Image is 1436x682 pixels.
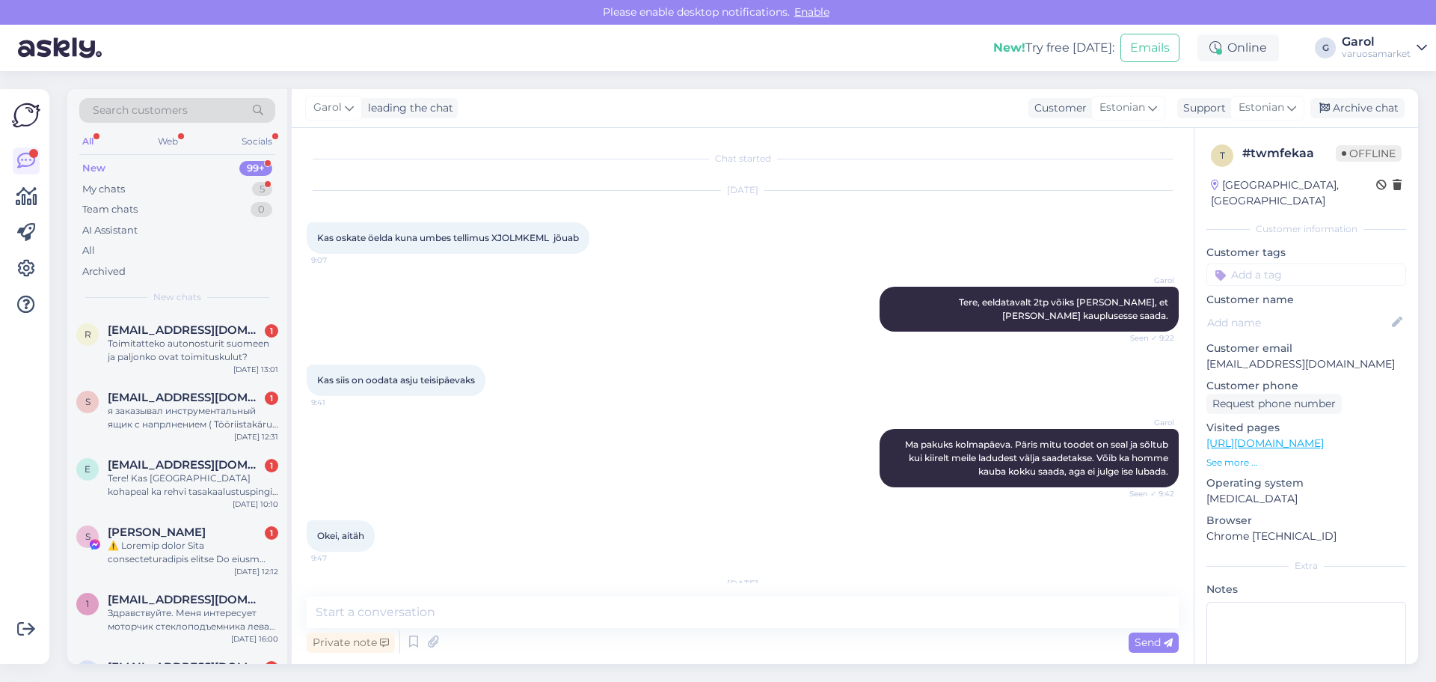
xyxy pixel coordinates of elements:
[1342,48,1411,60] div: varuosamarket
[265,526,278,540] div: 1
[108,593,263,606] span: 1984andrei.v@gmail.com
[79,132,96,151] div: All
[307,577,1179,591] div: [DATE]
[265,661,278,675] div: 1
[1206,356,1406,372] p: [EMAIL_ADDRESS][DOMAIN_NAME]
[1120,34,1179,62] button: Emails
[1206,513,1406,529] p: Browser
[82,223,138,238] div: AI Assistant
[307,152,1179,165] div: Chat started
[1135,636,1173,649] span: Send
[1206,529,1406,544] p: Chrome [TECHNICAL_ID]
[1206,378,1406,394] p: Customer phone
[1220,150,1225,161] span: t
[234,431,278,442] div: [DATE] 12:31
[82,161,105,176] div: New
[251,202,272,217] div: 0
[239,132,275,151] div: Socials
[233,499,278,510] div: [DATE] 10:10
[265,392,278,405] div: 1
[1099,100,1145,116] span: Estonian
[1206,559,1406,573] div: Extra
[108,606,278,633] div: Здравствуйте. Меня интересует моторчик стеклоподъемника левая сторона. Машина ford transit custom...
[239,161,272,176] div: 99+
[85,329,91,340] span: r
[1206,420,1406,436] p: Visited pages
[1206,582,1406,597] p: Notes
[317,232,579,243] span: Kas oskate öelda kuna umbes tellimus XJOLMKEML jõuab
[108,323,263,337] span: rk@gmail.com
[12,101,40,130] img: Askly Logo
[155,132,181,151] div: Web
[1242,144,1336,162] div: # twmfekaa
[252,182,272,197] div: 5
[82,264,126,279] div: Archived
[1197,34,1279,61] div: Online
[790,5,834,19] span: Enable
[1206,341,1406,356] p: Customer email
[108,404,278,431] div: я заказывал инструментальный ящик с напрлнением ( Tööriistakäru 252-osa Högert technik) а получил...
[85,531,90,542] span: S
[1206,436,1324,450] a: [URL][DOMAIN_NAME]
[153,290,201,304] span: New chats
[1028,100,1087,116] div: Customer
[959,296,1170,321] span: Tere, eeldatavalt 2tp võiks [PERSON_NAME], et [PERSON_NAME] kauplusesse saada.
[108,526,206,539] span: Sandra Bruno
[1211,177,1376,209] div: [GEOGRAPHIC_DATA], [GEOGRAPHIC_DATA]
[265,459,278,472] div: 1
[311,397,367,408] span: 9:41
[307,633,395,653] div: Private note
[82,202,138,217] div: Team chats
[108,472,278,499] div: Tere! Kas [GEOGRAPHIC_DATA] kohapeal ka rehvi tasakaalustuspingid kohapeal olemas? Tahaks füüsili...
[108,391,263,404] span: stsepkin2004@bk.ru
[1207,314,1389,331] input: Add name
[108,660,263,674] span: ralftammist@gmail.com
[85,463,90,475] span: e
[82,243,95,258] div: All
[1206,222,1406,236] div: Customer information
[1336,145,1402,162] span: Offline
[1206,394,1342,414] div: Request phone number
[905,439,1170,477] span: Ma pakuks kolmapäeva. Päris mitu toodet on seal ja sõltub kui kiirelt meile ladudest välja saadet...
[1315,37,1336,58] div: G
[1206,456,1406,469] p: See more ...
[1118,488,1174,499] span: Seen ✓ 9:42
[317,530,364,541] span: Okei, aitäh
[362,100,453,116] div: leading the chat
[234,566,278,577] div: [DATE] 12:12
[307,183,1179,197] div: [DATE]
[82,182,125,197] div: My chats
[86,598,89,609] span: 1
[1118,417,1174,428] span: Garol
[1206,292,1406,308] p: Customer name
[265,324,278,338] div: 1
[108,539,278,566] div: ⚠️ Loremip dolor Sita consecteturadipis elitse Do eiusm Temp incididuntut laboreet. Dolorem aliqu...
[1310,98,1405,118] div: Archive chat
[317,374,475,386] span: Kas siis on oodata asju teisipäevaks
[313,100,342,116] span: Garol
[85,396,90,407] span: s
[1118,275,1174,286] span: Garol
[311,552,367,564] span: 9:47
[93,103,188,118] span: Search customers
[1342,36,1427,60] a: Garolvaruosamarket
[1239,100,1284,116] span: Estonian
[1206,245,1406,261] p: Customer tags
[233,364,278,375] div: [DATE] 13:01
[1206,264,1406,286] input: Add a tag
[1177,100,1226,116] div: Support
[1206,475,1406,491] p: Operating system
[231,633,278,645] div: [DATE] 16:00
[993,40,1025,55] b: New!
[108,458,263,472] span: ernst.juht@mail.ee
[1118,332,1174,344] span: Seen ✓ 9:22
[993,39,1114,57] div: Try free [DATE]:
[1342,36,1411,48] div: Garol
[108,337,278,364] div: Toimitatteko autonosturit suomeen ja paljonko ovat toimituskulut?
[311,255,367,266] span: 9:07
[1206,491,1406,507] p: [MEDICAL_DATA]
